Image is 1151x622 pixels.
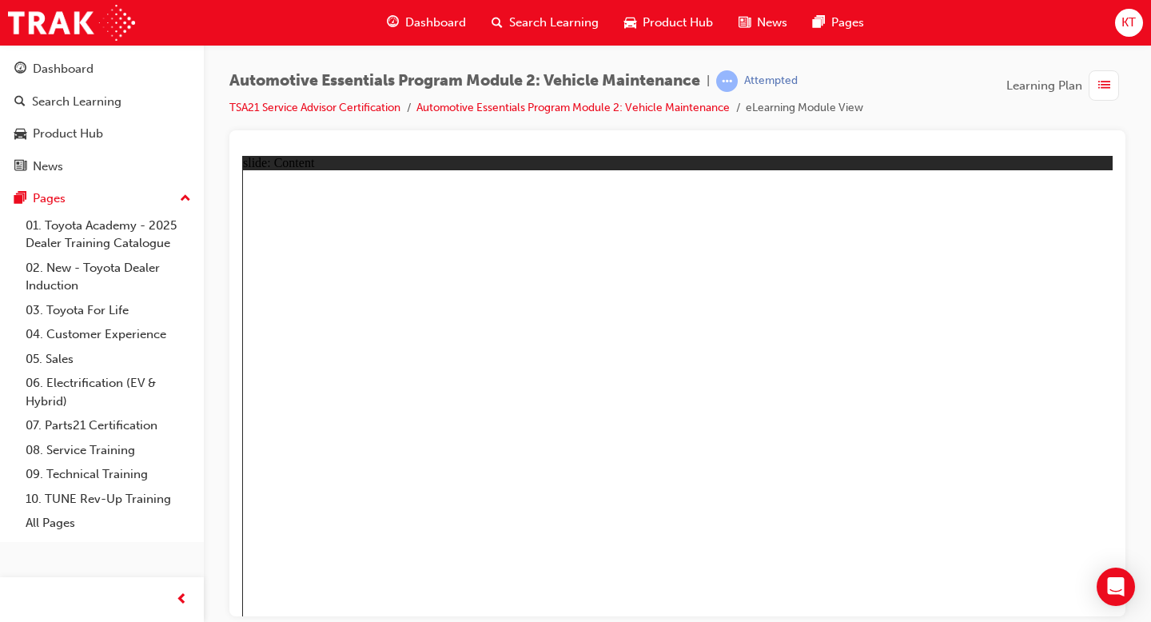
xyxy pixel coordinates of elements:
[14,127,26,142] span: car-icon
[19,487,197,512] a: 10. TUNE Rev-Up Training
[405,14,466,32] span: Dashboard
[19,298,197,323] a: 03. Toyota For Life
[19,438,197,463] a: 08. Service Training
[1006,77,1082,95] span: Learning Plan
[33,125,103,143] div: Product Hub
[19,511,197,536] a: All Pages
[176,590,188,610] span: prev-icon
[19,413,197,438] a: 07. Parts21 Certification
[180,189,191,209] span: up-icon
[19,462,197,487] a: 09. Technical Training
[744,74,798,89] div: Attempted
[492,13,503,33] span: search-icon
[14,160,26,174] span: news-icon
[416,101,730,114] a: Automotive Essentials Program Module 2: Vehicle Maintenance
[6,152,197,181] a: News
[19,347,197,372] a: 05. Sales
[19,213,197,256] a: 01. Toyota Academy - 2025 Dealer Training Catalogue
[757,14,787,32] span: News
[707,72,710,90] span: |
[813,13,825,33] span: pages-icon
[643,14,713,32] span: Product Hub
[19,371,197,413] a: 06. Electrification (EV & Hybrid)
[1115,9,1143,37] button: KT
[1006,70,1125,101] button: Learning Plan
[746,99,863,118] li: eLearning Module View
[33,189,66,208] div: Pages
[19,322,197,347] a: 04. Customer Experience
[509,14,599,32] span: Search Learning
[739,13,751,33] span: news-icon
[6,184,197,213] button: Pages
[387,13,399,33] span: guage-icon
[1121,14,1136,32] span: KT
[33,60,94,78] div: Dashboard
[8,5,135,41] img: Trak
[831,14,864,32] span: Pages
[6,87,197,117] a: Search Learning
[229,72,700,90] span: Automotive Essentials Program Module 2: Vehicle Maintenance
[726,6,800,39] a: news-iconNews
[33,157,63,176] div: News
[800,6,877,39] a: pages-iconPages
[374,6,479,39] a: guage-iconDashboard
[32,93,121,111] div: Search Learning
[19,256,197,298] a: 02. New - Toyota Dealer Induction
[1098,76,1110,96] span: list-icon
[229,101,400,114] a: TSA21 Service Advisor Certification
[14,192,26,206] span: pages-icon
[6,51,197,184] button: DashboardSearch LearningProduct HubNews
[14,95,26,110] span: search-icon
[1097,568,1135,606] div: Open Intercom Messenger
[14,62,26,77] span: guage-icon
[479,6,611,39] a: search-iconSearch Learning
[716,70,738,92] span: learningRecordVerb_ATTEMPT-icon
[611,6,726,39] a: car-iconProduct Hub
[624,13,636,33] span: car-icon
[6,54,197,84] a: Dashboard
[6,119,197,149] a: Product Hub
